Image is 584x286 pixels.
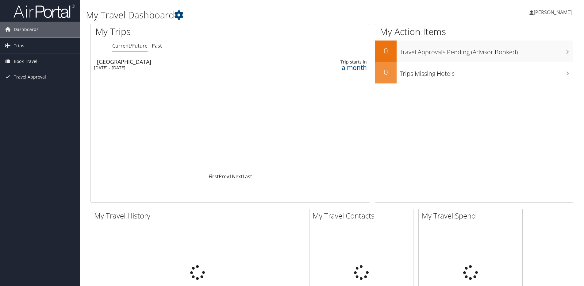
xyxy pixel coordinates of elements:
[375,45,397,56] h2: 0
[229,173,232,180] a: 1
[14,54,37,69] span: Book Travel
[95,25,249,38] h1: My Trips
[243,173,252,180] a: Last
[219,173,229,180] a: Prev
[13,4,75,18] img: airportal-logo.png
[112,42,148,49] a: Current/Future
[94,65,263,71] div: [DATE] - [DATE]
[375,25,573,38] h1: My Action Items
[529,3,578,21] a: [PERSON_NAME]
[14,38,24,53] span: Trips
[375,62,573,83] a: 0Trips Missing Hotels
[422,211,522,221] h2: My Travel Spend
[302,65,367,70] div: a month
[152,42,162,49] a: Past
[97,59,267,64] div: [GEOGRAPHIC_DATA]
[534,9,572,16] span: [PERSON_NAME]
[232,173,243,180] a: Next
[209,173,219,180] a: First
[14,22,39,37] span: Dashboards
[375,41,573,62] a: 0Travel Approvals Pending (Advisor Booked)
[14,69,46,85] span: Travel Approval
[302,59,367,65] div: Trip starts in
[94,211,304,221] h2: My Travel History
[375,67,397,77] h2: 0
[86,9,414,21] h1: My Travel Dashboard
[400,66,573,78] h3: Trips Missing Hotels
[400,45,573,56] h3: Travel Approvals Pending (Advisor Booked)
[313,211,413,221] h2: My Travel Contacts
